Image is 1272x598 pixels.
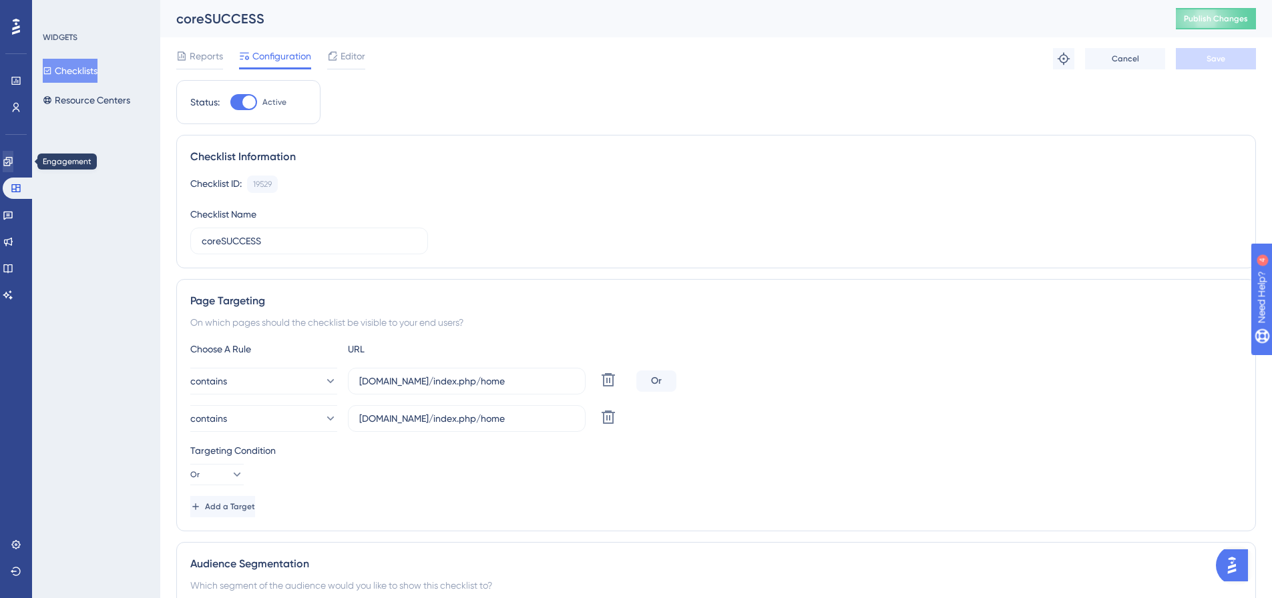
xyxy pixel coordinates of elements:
[341,48,365,64] span: Editor
[190,94,220,110] div: Status:
[93,7,97,17] div: 4
[31,3,83,19] span: Need Help?
[1176,8,1256,29] button: Publish Changes
[190,293,1242,309] div: Page Targeting
[190,464,244,485] button: Or
[202,234,417,248] input: Type your Checklist name
[190,469,200,480] span: Or
[190,410,227,426] span: contains
[190,577,1242,593] div: Which segment of the audience would you like to show this checklist to?
[1216,545,1256,585] iframe: UserGuiding AI Assistant Launcher
[1085,48,1165,69] button: Cancel
[253,179,272,190] div: 19529
[1207,53,1225,64] span: Save
[1112,53,1139,64] span: Cancel
[190,314,1242,330] div: On which pages should the checklist be visible to your end users?
[636,370,676,392] div: Or
[190,496,255,517] button: Add a Target
[190,149,1242,165] div: Checklist Information
[262,97,286,107] span: Active
[1176,48,1256,69] button: Save
[359,374,574,388] input: yourwebsite.com/path
[43,32,77,43] div: WIDGETS
[190,341,337,357] div: Choose A Rule
[252,48,311,64] span: Configuration
[43,88,130,112] button: Resource Centers
[190,556,1242,572] div: Audience Segmentation
[190,48,223,64] span: Reports
[190,442,1242,459] div: Targeting Condition
[348,341,495,357] div: URL
[43,59,97,83] button: Checklists
[359,411,574,426] input: yourwebsite.com/path
[190,373,227,389] span: contains
[190,206,256,222] div: Checklist Name
[190,368,337,394] button: contains
[190,405,337,432] button: contains
[190,176,242,193] div: Checklist ID:
[176,9,1142,28] div: coreSUCCESS
[205,501,255,512] span: Add a Target
[1184,13,1248,24] span: Publish Changes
